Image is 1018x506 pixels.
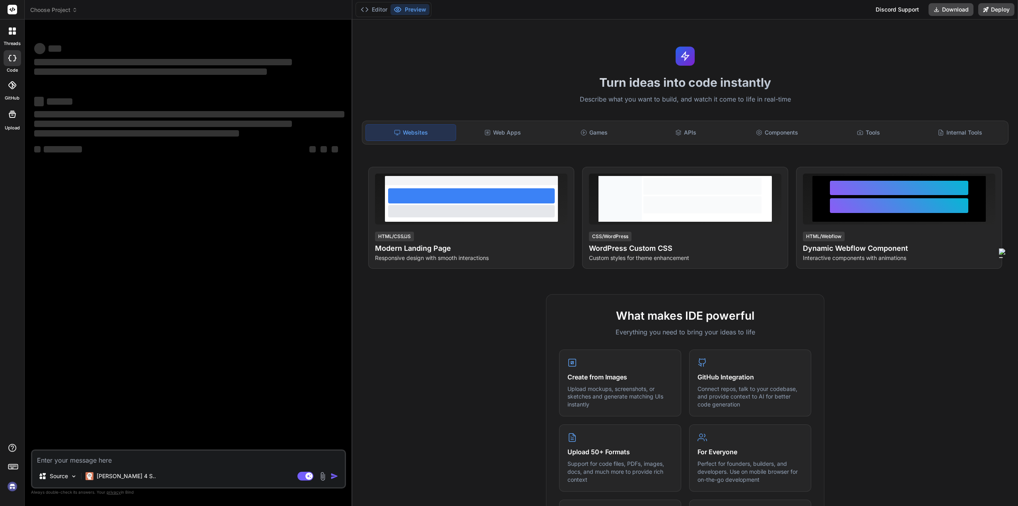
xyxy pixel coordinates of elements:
button: Preview [390,4,429,15]
span: ‌ [34,59,292,65]
img: Toggle Axrisi [999,248,1008,258]
span: ‌ [34,146,41,152]
span: ‌ [34,111,344,117]
span: ‌ [34,43,45,54]
h4: Dynamic Webflow Component [803,243,995,254]
span: ‌ [321,146,327,152]
img: attachment [318,472,327,481]
span: privacy [107,490,121,494]
div: Internal Tools [915,124,1005,141]
p: Custom styles for theme enhancement [589,254,781,262]
div: Tools [824,124,913,141]
p: Support for code files, PDFs, images, docs, and much more to provide rich context [567,460,673,483]
h4: Upload 50+ Formats [567,447,673,457]
p: Source [50,472,68,480]
div: HTML/Webflow [803,232,845,241]
label: GitHub [5,95,19,102]
div: Web Apps [458,124,548,141]
p: Responsive design with smooth interactions [375,254,567,262]
span: ‌ [34,68,267,75]
p: Connect repos, talk to your codebase, and provide context to AI for better code generation [697,385,803,408]
p: Perfect for founders, builders, and developers. Use on mobile browser for on-the-go development [697,460,803,483]
button: Download [929,3,973,16]
h4: Modern Landing Page [375,243,567,254]
label: Upload [5,125,20,131]
img: Pick Models [70,473,77,480]
h1: Turn ideas into code instantly [357,75,1013,90]
label: threads [4,40,21,47]
span: ‌ [44,146,82,152]
img: signin [6,480,19,493]
h4: For Everyone [697,447,803,457]
span: ‌ [309,146,316,152]
h4: WordPress Custom CSS [589,243,781,254]
h2: What makes IDE powerful [559,307,811,324]
span: ‌ [332,146,338,152]
span: ‌ [49,45,61,52]
p: [PERSON_NAME] 4 S.. [97,472,156,480]
p: Upload mockups, screenshots, or sketches and generate matching UIs instantly [567,385,673,408]
p: Everything you need to bring your ideas to life [559,327,811,337]
div: Websites [365,124,456,141]
span: Choose Project [30,6,78,14]
h4: Create from Images [567,372,673,382]
span: ‌ [34,121,292,127]
img: icon [330,472,338,480]
div: Games [549,124,639,141]
button: Deploy [978,3,1014,16]
div: APIs [641,124,730,141]
div: CSS/WordPress [589,232,631,241]
p: Describe what you want to build, and watch it come to life in real-time [357,94,1013,105]
div: HTML/CSS/JS [375,232,414,241]
button: Editor [357,4,390,15]
span: ‌ [34,97,44,106]
p: Interactive components with animations [803,254,995,262]
p: Always double-check its answers. Your in Bind [31,488,346,496]
h4: GitHub Integration [697,372,803,382]
img: Claude 4 Sonnet [85,472,93,480]
span: ‌ [34,130,239,137]
div: Discord Support [871,3,924,16]
div: Components [732,124,822,141]
span: ‌ [47,98,72,105]
label: code [7,67,18,74]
